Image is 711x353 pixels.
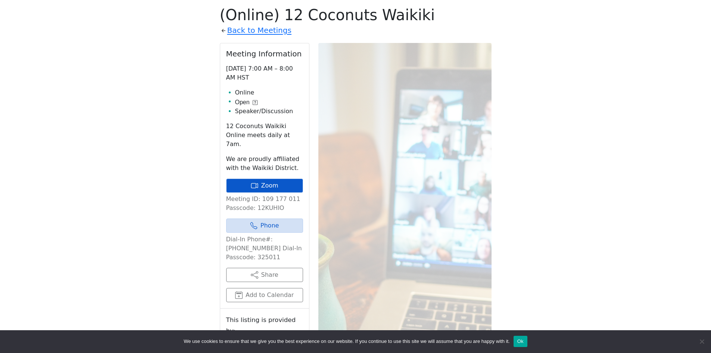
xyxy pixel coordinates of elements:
p: 12 Coconuts Waikiki Online meets daily at 7am. [226,122,303,149]
h1: (Online) 12 Coconuts Waikiki [220,6,492,24]
span: Open [235,98,250,107]
p: We are proudly affiliated with the Waikiki District. [226,155,303,173]
h2: Meeting Information [226,49,303,58]
button: Ok [514,336,527,347]
span: No [698,338,705,345]
button: Add to Calendar [226,288,303,302]
p: Dial-In Phone#: [PHONE_NUMBER] Dial-In Passcode: 325011 [226,235,303,262]
button: Share [226,268,303,282]
p: [DATE] 7:00 AM – 8:00 AM HST [226,64,303,82]
span: We use cookies to ensure that we give you the best experience on our website. If you continue to ... [184,338,509,345]
li: Online [235,88,303,97]
a: Zoom [226,179,303,193]
p: Meeting ID: 109 177 011 Passcode: 12KUHIO [226,195,303,213]
a: Phone [226,219,303,233]
small: This listing is provided by: [226,315,303,336]
li: Speaker/Discussion [235,107,303,116]
button: Open [235,98,258,107]
a: Back to Meetings [227,24,291,37]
